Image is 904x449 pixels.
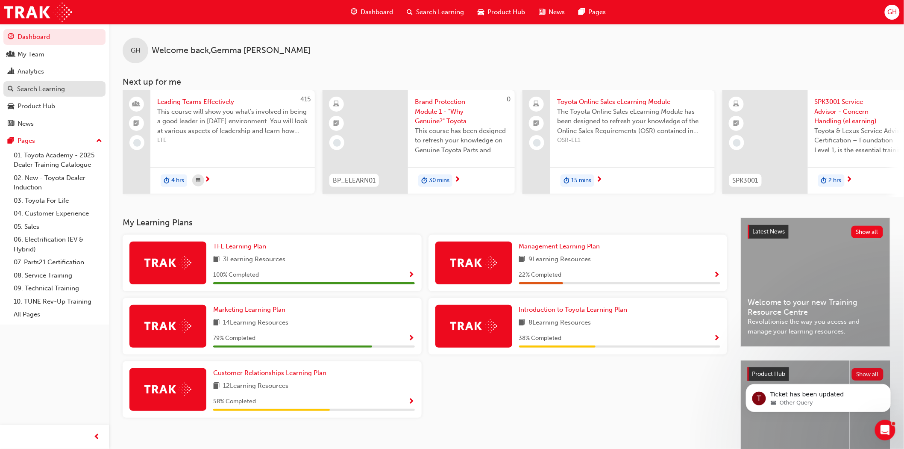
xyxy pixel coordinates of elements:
div: News [18,119,34,129]
div: Pages [18,136,35,146]
a: 10. TUNE Rev-Up Training [10,295,106,308]
span: book-icon [519,318,525,328]
span: This course will show you what's involved in being a good leader in [DATE] environment. You will ... [157,107,308,136]
span: pages-icon [8,137,14,145]
span: Brand Protection Module 1 - "Why Genuine?" Toyota Genuine Parts and Accessories [415,97,508,126]
span: TFL Learning Plan [213,242,266,250]
span: 22 % Completed [519,270,562,280]
a: Management Learning Plan [519,242,604,251]
span: 12 Learning Resources [223,381,288,392]
span: learningRecordVerb_NONE-icon [133,139,141,147]
a: 07. Parts21 Certification [10,256,106,269]
h3: Next up for me [109,77,904,87]
a: news-iconNews [532,3,572,21]
span: 415 [300,95,311,103]
a: Toyota Online Sales eLearning ModuleThe Toyota Online Sales eLearning Module has been designed to... [522,90,715,194]
button: DashboardMy TeamAnalyticsSearch LearningProduct HubNews [3,27,106,133]
span: 9 Learning Resources [529,254,591,265]
img: Trak [450,256,497,269]
span: guage-icon [8,33,14,41]
iframe: Intercom notifications message [733,366,904,426]
span: book-icon [213,318,220,328]
a: Dashboard [3,29,106,45]
span: chart-icon [8,68,14,76]
span: Welcome back , Gemma [PERSON_NAME] [152,46,311,56]
a: Latest NewsShow allWelcome to your new Training Resource CentreRevolutionise the way you access a... [741,218,890,347]
a: 06. Electrification (EV & Hybrid) [10,233,106,256]
button: Show Progress [408,270,415,281]
span: learningResourceType_ELEARNING-icon [334,99,340,110]
span: Marketing Learning Plan [213,306,285,313]
a: Product Hub [3,98,106,114]
span: booktick-icon [134,118,140,129]
a: TFL Learning Plan [213,242,270,251]
span: The Toyota Online Sales eLearning Module has been designed to refresh your knowledge of the Onlin... [557,107,708,136]
span: Introduction to Toyota Learning Plan [519,306,628,313]
span: This course has been designed to refresh your knowledge on Genuine Toyota Parts and Accessories s... [415,126,508,155]
span: next-icon [596,176,602,184]
a: pages-iconPages [572,3,613,21]
span: 8 Learning Resources [529,318,591,328]
button: Show Progress [714,333,720,344]
span: prev-icon [94,432,100,443]
button: Show all [851,226,883,238]
span: book-icon [519,254,525,265]
span: duration-icon [164,175,170,186]
span: 100 % Completed [213,270,259,280]
span: 79 % Completed [213,334,255,343]
img: Trak [4,3,72,22]
a: 0BP_ELEARN01Brand Protection Module 1 - "Why Genuine?" Toyota Genuine Parts and AccessoriesThis c... [323,90,515,194]
a: 05. Sales [10,220,106,233]
span: Management Learning Plan [519,242,600,250]
span: search-icon [8,86,14,93]
a: All Pages [10,308,106,321]
a: 04. Customer Experience [10,207,106,220]
span: GH [131,46,140,56]
span: car-icon [8,103,14,110]
span: learningRecordVerb_NONE-icon [333,139,341,147]
span: Pages [589,7,606,17]
h3: My Learning Plans [123,218,727,227]
span: Search Learning [417,7,464,17]
span: duration-icon [564,175,569,186]
button: GH [885,5,900,20]
a: Analytics [3,64,106,80]
span: up-icon [96,136,102,147]
span: 4 hrs [171,176,184,186]
span: Product Hub [488,7,525,17]
div: Analytics [18,67,44,77]
span: next-icon [454,176,461,184]
iframe: Intercom live chat [875,420,895,440]
span: 14 Learning Resources [223,318,288,328]
span: 15 mins [571,176,591,186]
span: OSR-EL1 [557,136,708,145]
span: learningRecordVerb_NONE-icon [533,139,541,147]
a: guage-iconDashboard [344,3,400,21]
a: 03. Toyota For Life [10,194,106,207]
span: calendar-icon [196,175,200,186]
a: Introduction to Toyota Learning Plan [519,305,631,315]
img: Trak [144,319,191,333]
span: booktick-icon [334,118,340,129]
div: Product Hub [18,101,55,111]
button: Pages [3,133,106,149]
div: Search Learning [17,84,65,94]
a: car-iconProduct Hub [471,3,532,21]
span: GH [887,7,897,17]
span: next-icon [846,176,853,184]
span: Show Progress [408,398,415,406]
span: LTE [157,136,308,145]
span: Customer Relationships Learning Plan [213,369,326,377]
div: My Team [18,50,44,59]
button: Show Progress [408,396,415,407]
img: Trak [450,319,497,333]
a: 08. Service Training [10,269,106,282]
span: next-icon [204,176,211,184]
span: Show Progress [408,335,415,343]
a: 02. New - Toyota Dealer Induction [10,171,106,194]
span: Welcome to your new Training Resource Centre [748,298,883,317]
